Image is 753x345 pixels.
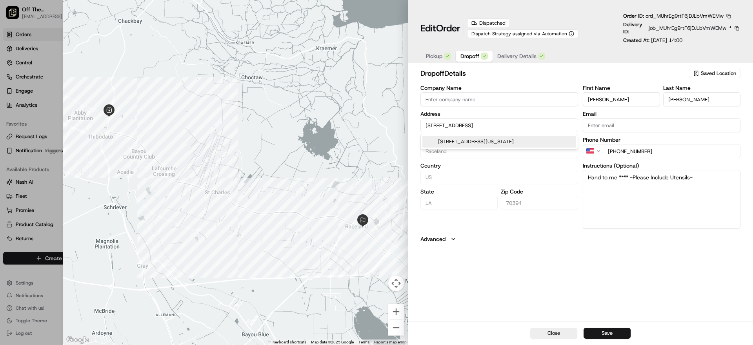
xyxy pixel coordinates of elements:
[311,340,354,344] span: Map data ©2025 Google
[420,144,578,158] input: Enter city
[65,335,91,345] a: Open this area in Google Maps (opens a new window)
[420,235,446,243] label: Advanced
[623,37,682,44] p: Created At:
[388,320,404,336] button: Zoom out
[420,163,578,168] label: Country
[436,22,460,35] span: Order
[584,328,631,339] button: Save
[689,68,740,79] button: Saved Location
[8,114,20,127] img: Brittany Newman
[74,175,126,183] span: API Documentation
[603,144,740,158] input: Enter phone number
[16,175,60,183] span: Knowledge Base
[471,31,567,37] span: Dispatch Strategy assigned via Automation
[701,70,736,77] span: Saved Location
[388,276,404,291] button: Map camera controls
[467,18,510,28] div: Dispatched
[78,195,95,201] span: Pylon
[65,335,91,345] img: Google
[16,143,22,150] img: 1736555255976-a54dd68f-1ca7-489b-9aae-adbdc363a1c4
[420,134,578,150] div: Suggestions
[420,118,578,132] input: 4037 LA-308, Raceland, LA 70394, USA
[273,340,306,345] button: Keyboard shortcuts
[583,170,740,229] textarea: Hand to me **** -Please Include Utensils-
[20,51,141,59] input: Got a question? Start typing here...
[420,235,740,243] button: Advanced
[583,92,660,106] input: Enter first name
[66,176,73,183] div: 💻
[55,194,95,201] a: Powered byPylon
[422,136,576,148] div: [STREET_ADDRESS][US_STATE]
[24,122,64,128] span: [PERSON_NAME]
[583,85,660,91] label: First Name
[358,340,369,344] a: Terms (opens in new tab)
[16,122,22,128] img: 1736555255976-a54dd68f-1ca7-489b-9aae-adbdc363a1c4
[651,37,682,44] span: [DATE] 14:00
[583,118,740,132] input: Enter email
[374,340,406,344] a: Report a map error
[460,52,479,60] span: Dropoff
[663,85,740,91] label: Last Name
[24,143,64,149] span: [PERSON_NAME]
[65,143,68,149] span: •
[8,31,143,44] p: Welcome 👋
[501,189,578,194] label: Zip Code
[583,137,740,142] label: Phone Number
[426,52,442,60] span: Pickup
[467,29,578,38] button: Dispatch Strategy assigned via Automation
[420,170,578,184] input: Enter country
[63,172,129,186] a: 💻API Documentation
[122,100,143,110] button: See all
[388,304,404,319] button: Zoom in
[420,189,498,194] label: State
[583,163,740,168] label: Instructions (Optional)
[530,328,577,339] button: Close
[35,75,129,83] div: Start new chat
[649,25,732,32] a: job_MUhrEg9rtF6jDJLbVmWEMw
[649,25,726,32] span: job_MUhrEg9rtF6jDJLbVmWEMw
[420,92,578,106] input: Enter company name
[501,196,578,210] input: Enter zip code
[420,196,498,210] input: Enter state
[623,13,724,20] p: Order ID:
[420,68,687,79] h2: dropoff Details
[133,77,143,87] button: Start new chat
[623,21,740,35] div: Delivery ID:
[5,172,63,186] a: 📗Knowledge Base
[497,52,537,60] span: Delivery Details
[420,85,578,91] label: Company Name
[8,176,14,183] div: 📗
[8,75,22,89] img: 1736555255976-a54dd68f-1ca7-489b-9aae-adbdc363a1c4
[8,102,53,108] div: Past conversations
[646,13,724,19] span: ord_MUhrEg9rtF6jDJLbVmWEMw
[420,111,578,117] label: Address
[65,122,68,128] span: •
[583,111,740,117] label: Email
[420,22,460,35] h1: Edit
[8,8,24,24] img: Nash
[16,75,31,89] img: 4920774857489_3d7f54699973ba98c624_72.jpg
[663,92,740,106] input: Enter last name
[8,135,20,148] img: Masood Aslam
[69,143,85,149] span: [DATE]
[69,122,85,128] span: [DATE]
[35,83,108,89] div: We're available if you need us!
